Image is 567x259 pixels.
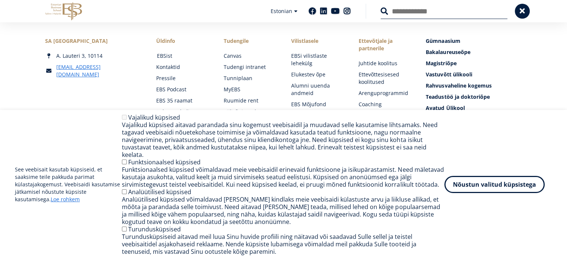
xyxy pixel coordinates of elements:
a: Linkedin [320,7,327,15]
a: EBS 35 raamat [156,97,209,104]
a: Tudengile [224,37,276,45]
span: Avatud Ülikool [426,104,464,111]
a: Coaching [358,101,411,108]
label: Turundusküpsised [128,225,181,233]
div: SA [GEOGRAPHIC_DATA] [45,37,141,45]
a: MyEBS [224,86,276,93]
a: EBSist [157,52,210,60]
a: Youtube [331,7,340,15]
a: Avatud Ülikool [426,104,522,112]
a: [EMAIL_ADDRESS][DOMAIN_NAME] [56,63,141,78]
a: Bakalaureuseõpe [426,48,522,56]
a: Pressile [156,75,209,82]
button: Nõustun valitud küpsistega [444,176,545,193]
a: Tunniplaan [224,75,276,82]
a: Teadustöö ja doktoriõpe [426,93,522,101]
span: Üldinfo [156,37,209,45]
span: Rahvusvaheline kogemus [426,82,491,89]
a: Juhtide koolitus [358,60,411,67]
span: Ettevõtjale ja partnerile [358,37,411,52]
a: Facebook [309,7,316,15]
p: See veebisait kasutab küpsiseid, et saaksime teile pakkuda parimat külastajakogemust. Veebisaidi ... [15,166,122,203]
a: Magistriõpe [426,60,522,67]
a: EBS Mõjufond [291,101,343,108]
span: Vilistlasele [291,37,343,45]
a: Vastuvõtt ülikooli [426,71,522,78]
a: Välisõpingud [224,108,276,116]
a: Tudengi intranet [224,63,276,71]
div: A. Lauteri 3, 10114 [45,52,141,60]
a: Canvas [224,52,276,60]
div: Turundusküpsiseid aitavad meil luua Sinu huvide profiili ning näitavad või saadavad Sulle sellel ... [122,233,444,255]
div: Analüütilised küpsised võimaldavad [PERSON_NAME] kindlaks meie veebisaidi külastuste arvu ja liik... [122,196,444,225]
span: Vastuvõtt ülikooli [426,71,472,78]
a: Loe rohkem [51,196,80,203]
a: Elukestev õpe [291,71,343,78]
div: Vajalikud küpsised aitavad parandada sinu kogemust veebisaidil ja muudavad selle kasutamise lihts... [122,121,444,158]
a: Instagram [343,7,351,15]
div: Funktsionaalsed küpsised võimaldavad meie veebisaidil erinevaid funktsioone ja isikupärastamist. ... [122,166,444,188]
a: EBS Podcast [156,86,209,93]
a: Kontaktid [156,63,209,71]
span: Gümnaasium [426,37,460,44]
a: Alumni uuenda andmeid [291,82,343,97]
a: Ettevõttesisesed koolitused [358,71,411,86]
span: Magistriõpe [426,60,456,67]
a: Ruumide rent [224,97,276,104]
label: Analüütilised küpsised [128,188,191,196]
a: EBSi vilistlaste lehekülg [291,52,343,67]
a: Gümnaasium [426,37,522,45]
a: Rahvusvaheline koostöö [156,108,209,123]
a: Rahvusvaheline kogemus [426,82,522,89]
a: Arenguprogrammid [358,89,411,97]
span: Teadustöö ja doktoriõpe [426,93,489,100]
label: Funktsionaalsed küpsised [128,158,201,166]
span: Bakalaureuseõpe [426,48,470,56]
label: Vajalikud küpsised [128,113,180,121]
